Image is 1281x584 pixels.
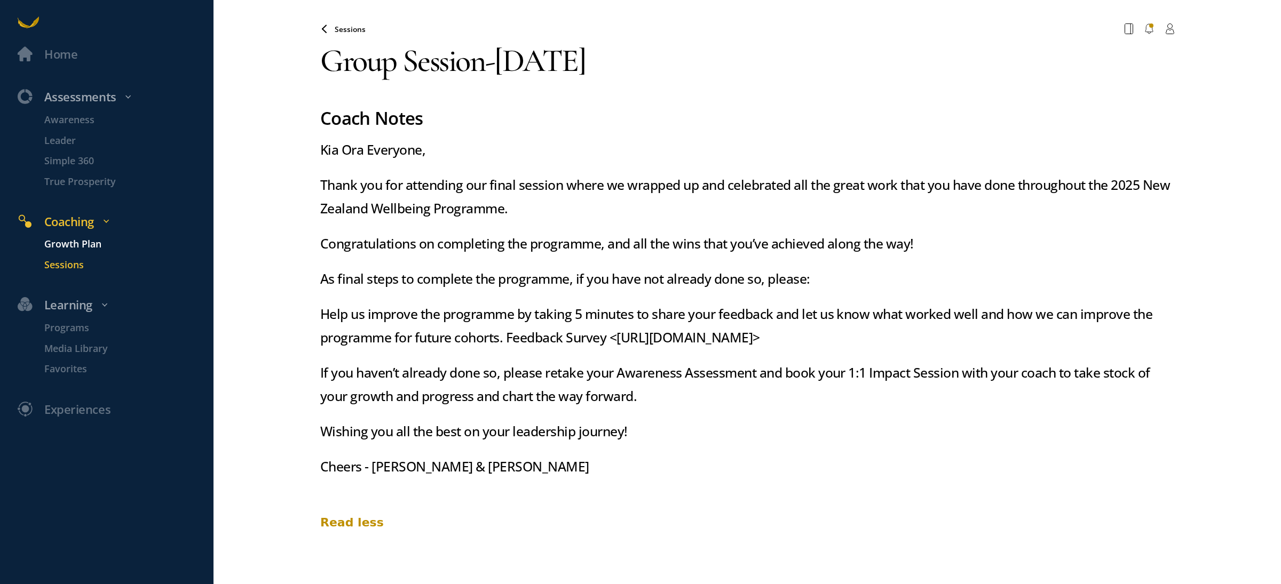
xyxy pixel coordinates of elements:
[320,455,1174,502] p: Cheers - [PERSON_NAME] & [PERSON_NAME]
[320,420,1174,443] p: Wishing you all the best on your leadership journey!
[44,321,211,335] p: Programs
[320,514,1174,531] div: Read less
[44,400,110,419] div: Experiences
[320,302,1174,349] p: Help us improve the programme by taking 5 minutes to share your feedback and let us know what wor...
[27,258,214,273] a: Sessions
[320,173,1174,220] p: Thank you for attending our final session where we wrapped up and celebrated all the great work t...
[44,133,211,148] p: Leader
[44,258,211,273] p: Sessions
[320,232,1174,255] p: Congratulations on completing the programme, and all the wins that you’ve achieved along the way!
[27,362,214,377] a: Favorites
[44,45,77,64] div: Home
[44,237,211,252] p: Growth Plan
[9,87,220,107] div: Assessments
[44,341,211,356] p: Media Library
[320,267,1174,291] p: As final steps to complete the programme, if you have not already done so, please:
[335,24,366,34] span: Sessions
[27,154,214,169] a: Simple 360
[27,133,214,148] a: Leader
[44,362,211,377] p: Favorites
[27,237,214,252] a: Growth Plan
[9,295,220,315] div: Learning
[320,40,1174,81] div: Group Session - [DATE]
[44,113,211,127] p: Awareness
[27,174,214,189] a: True Prosperity
[320,138,1174,162] p: Kia Ora Everyone,
[27,341,214,356] a: Media Library
[44,174,211,189] p: True Prosperity
[320,361,1174,408] p: If you haven’t already done so, please retake your Awareness Assessment and book your 1:1 Impact ...
[9,212,220,231] div: Coaching
[44,154,211,169] p: Simple 360
[27,113,214,127] a: Awareness
[27,321,214,335] a: Programs
[320,105,1174,132] div: Coach Notes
